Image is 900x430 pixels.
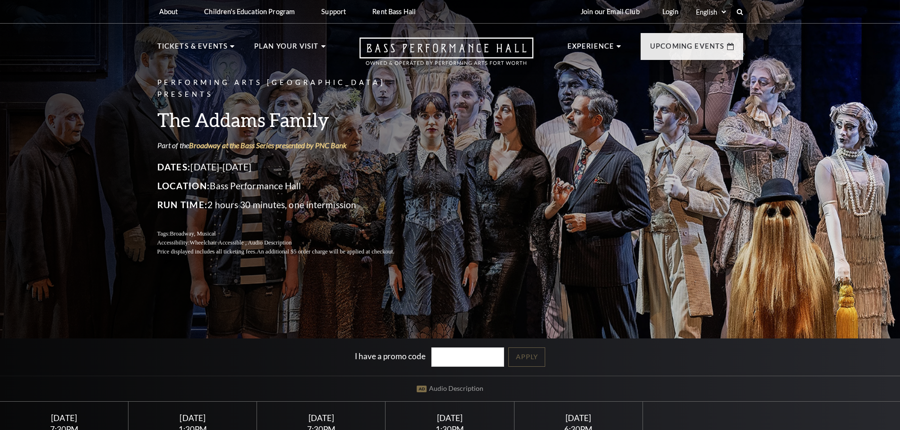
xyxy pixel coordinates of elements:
div: [DATE] [525,413,631,423]
p: 2 hours 30 minutes, one intermission [157,197,417,212]
p: Experience [567,41,615,58]
span: Run Time: [157,199,208,210]
p: Performing Arts [GEOGRAPHIC_DATA] Presents [157,77,417,101]
span: Dates: [157,161,191,172]
div: [DATE] [140,413,246,423]
p: Plan Your Visit [254,41,319,58]
p: Bass Performance Hall [157,178,417,194]
p: Price displayed includes all ticketing fees. [157,247,417,256]
p: Accessibility: [157,238,417,247]
div: [DATE] [397,413,503,423]
p: Rent Bass Hall [372,8,416,16]
p: Upcoming Events [650,41,725,58]
span: Location: [157,180,210,191]
span: Broadway, Musical [170,230,215,237]
h3: The Addams Family [157,108,417,132]
a: Broadway at the Bass Series presented by PNC Bank [189,141,347,150]
p: [DATE]-[DATE] [157,160,417,175]
p: Tags: [157,229,417,238]
p: Part of the [157,140,417,151]
p: Support [321,8,346,16]
div: [DATE] [11,413,117,423]
select: Select: [694,8,728,17]
span: Wheelchair Accessible , Audio Description [189,239,291,246]
span: An additional $5 order charge will be applied at checkout. [257,248,394,255]
p: Tickets & Events [157,41,228,58]
p: Children's Education Program [204,8,295,16]
label: I have a promo code [355,351,426,361]
div: [DATE] [268,413,374,423]
p: About [159,8,178,16]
